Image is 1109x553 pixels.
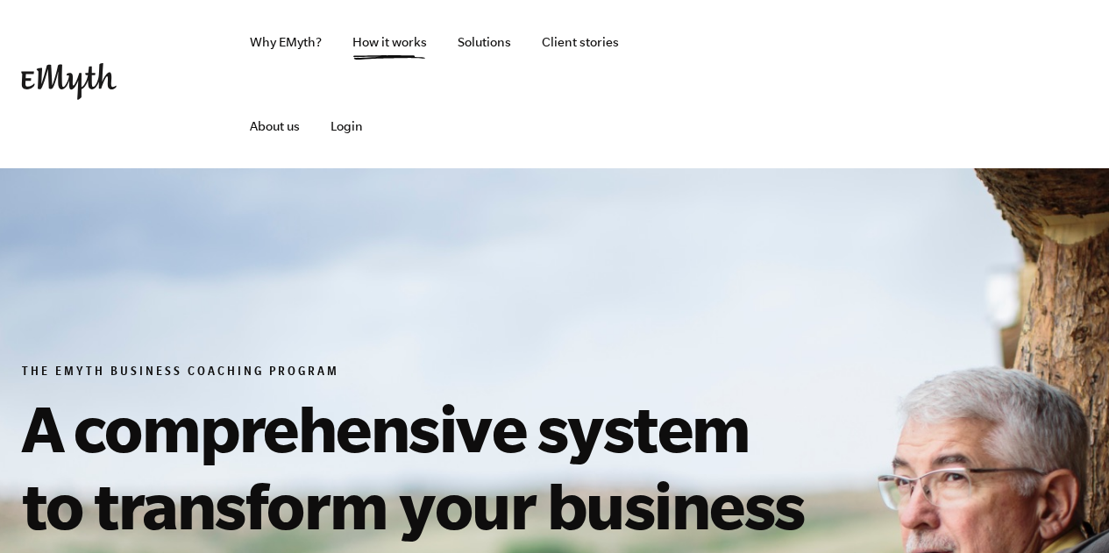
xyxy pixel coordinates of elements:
[316,84,377,168] a: Login
[1021,469,1109,553] iframe: Chat Widget
[904,65,1088,103] iframe: Embedded CTA
[711,65,895,103] iframe: Embedded CTA
[22,365,821,382] h6: The EMyth Business Coaching Program
[236,84,314,168] a: About us
[21,63,117,100] img: EMyth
